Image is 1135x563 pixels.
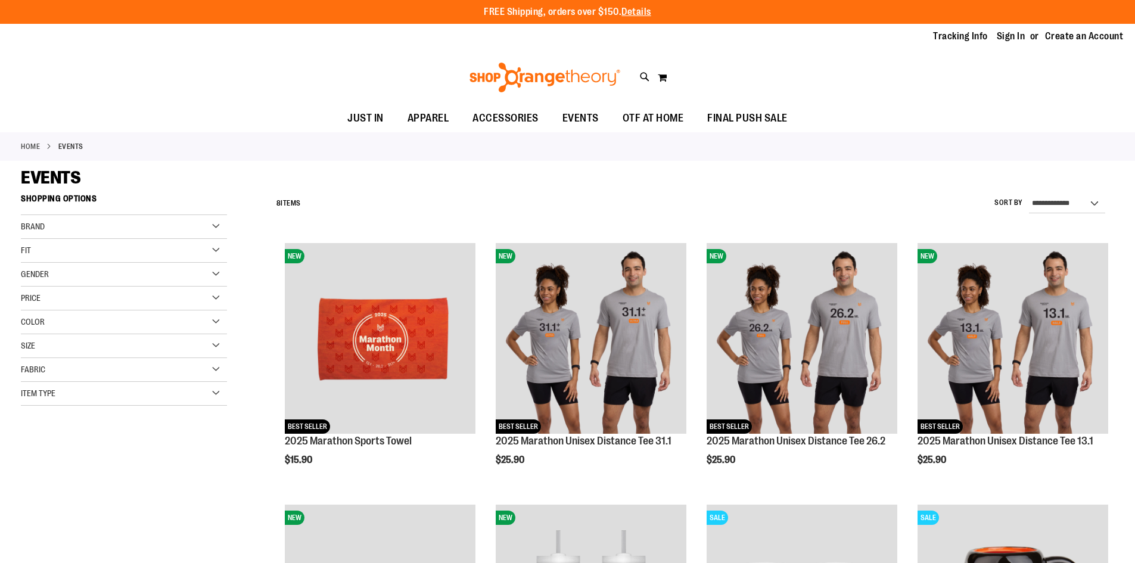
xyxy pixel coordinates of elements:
[707,243,897,434] img: 2025 Marathon Unisex Distance Tee 26.2
[58,141,83,152] strong: EVENTS
[285,435,412,447] a: 2025 Marathon Sports Towel
[707,105,788,132] span: FINAL PUSH SALE
[21,222,45,231] span: Brand
[484,5,651,19] p: FREE Shipping, orders over $150.
[918,435,1093,447] a: 2025 Marathon Unisex Distance Tee 13.1
[994,198,1023,208] label: Sort By
[918,455,948,465] span: $25.90
[912,237,1114,496] div: product
[21,141,40,152] a: Home
[707,243,897,436] a: 2025 Marathon Unisex Distance Tee 26.2NEWBEST SELLER
[21,293,41,303] span: Price
[21,341,35,350] span: Size
[933,30,988,43] a: Tracking Info
[472,105,539,132] span: ACCESSORIES
[623,105,684,132] span: OTF AT HOME
[285,455,314,465] span: $15.90
[707,455,737,465] span: $25.90
[918,419,963,434] span: BEST SELLER
[611,105,696,132] a: OTF AT HOME
[695,105,800,132] a: FINAL PUSH SALE
[551,105,611,132] a: EVENTS
[707,419,752,434] span: BEST SELLER
[285,511,304,525] span: NEW
[490,237,692,496] div: product
[21,188,227,215] strong: Shopping Options
[408,105,449,132] span: APPAREL
[496,455,526,465] span: $25.90
[496,419,541,434] span: BEST SELLER
[707,511,728,525] span: SALE
[21,167,80,188] span: EVENTS
[707,435,885,447] a: 2025 Marathon Unisex Distance Tee 26.2
[707,249,726,263] span: NEW
[496,249,515,263] span: NEW
[918,243,1108,436] a: 2025 Marathon Unisex Distance Tee 13.1NEWBEST SELLER
[1045,30,1124,43] a: Create an Account
[997,30,1025,43] a: Sign In
[279,237,481,496] div: product
[21,365,45,374] span: Fabric
[285,249,304,263] span: NEW
[496,243,686,436] a: 2025 Marathon Unisex Distance Tee 31.1NEWBEST SELLER
[496,511,515,525] span: NEW
[461,105,551,132] a: ACCESSORIES
[918,243,1108,434] img: 2025 Marathon Unisex Distance Tee 13.1
[21,317,45,326] span: Color
[21,245,31,255] span: Fit
[285,243,475,434] img: 2025 Marathon Sports Towel
[701,237,903,496] div: product
[396,105,461,132] a: APPAREL
[918,511,939,525] span: SALE
[496,243,686,434] img: 2025 Marathon Unisex Distance Tee 31.1
[276,199,281,207] span: 8
[496,435,671,447] a: 2025 Marathon Unisex Distance Tee 31.1
[562,105,599,132] span: EVENTS
[21,388,55,398] span: Item Type
[285,419,330,434] span: BEST SELLER
[285,243,475,436] a: 2025 Marathon Sports TowelNEWBEST SELLER
[276,194,301,213] h2: Items
[335,105,396,132] a: JUST IN
[21,269,49,279] span: Gender
[468,63,622,92] img: Shop Orangetheory
[621,7,651,17] a: Details
[347,105,384,132] span: JUST IN
[918,249,937,263] span: NEW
